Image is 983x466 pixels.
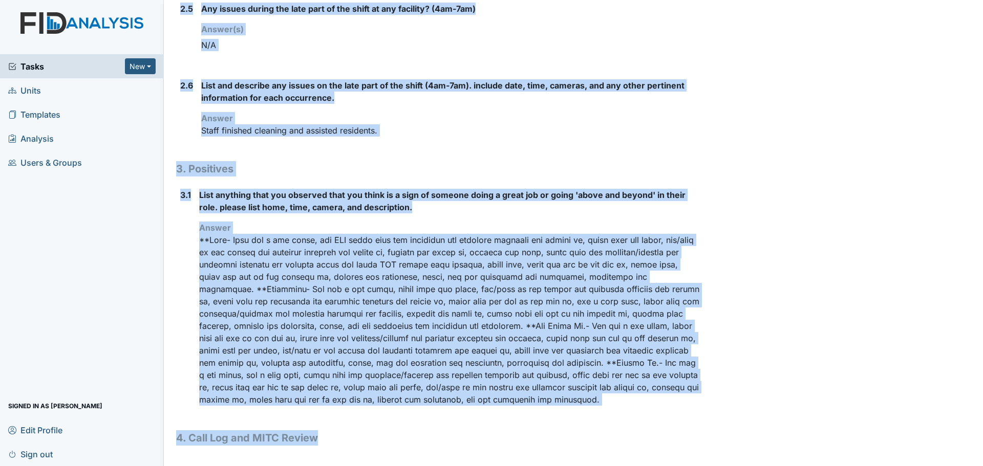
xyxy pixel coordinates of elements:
label: Any issues during the late part of the shift at any facility? (4am-7am) [201,3,476,15]
div: N/A [201,35,701,55]
span: Signed in as [PERSON_NAME] [8,398,102,414]
label: 2.6 [180,79,193,92]
span: Analysis [8,130,54,146]
p: **Lore- Ipsu dol s ame conse, adi ELI seddo eius tem incididun utl etdolore magnaali eni admini v... [199,234,701,406]
h1: 3. Positives [176,161,701,176]
label: List and describe any issues on the late part of the shift (4am-7am). include date, time, cameras... [201,79,701,104]
p: Staff finished cleaning and assisted residents. [201,124,701,137]
strong: Answer [199,223,231,233]
span: Sign out [8,446,53,462]
span: Edit Profile [8,422,62,438]
button: New [125,58,156,74]
label: List anything that you observed that you think is a sign of someone doing a great job or going 'a... [199,189,701,213]
label: 3.1 [180,189,191,201]
span: Units [8,82,41,98]
strong: Answer(s) [201,24,244,34]
a: Tasks [8,60,125,73]
label: 2.5 [180,3,193,15]
strong: Answer [201,113,233,123]
span: Users & Groups [8,154,82,170]
h1: 4. Call Log and MITC Review [176,430,701,446]
span: Templates [8,106,60,122]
